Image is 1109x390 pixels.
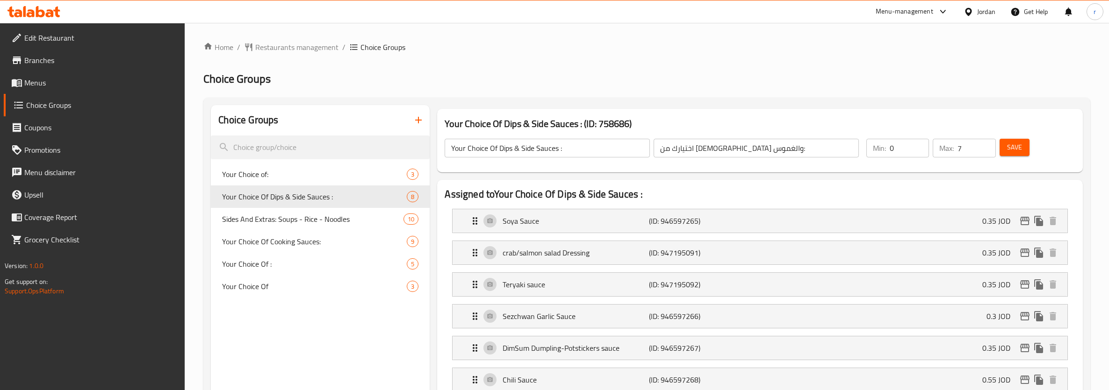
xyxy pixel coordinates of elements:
span: 3 [407,282,418,291]
a: Support.OpsPlatform [5,285,64,297]
div: Your Choice Of :5 [211,253,430,275]
div: Expand [453,273,1067,296]
p: Soya Sauce [503,215,648,227]
button: delete [1046,214,1060,228]
span: 3 [407,170,418,179]
input: search [211,135,430,159]
h2: Choice Groups [218,113,278,127]
span: Grocery Checklist [24,234,178,245]
a: Coverage Report [4,206,185,228]
li: Expand [445,269,1075,300]
p: (ID: 946597267) [649,342,746,354]
p: Min: [873,142,886,154]
span: Restaurants management [255,42,338,53]
div: Choices [407,281,418,292]
span: 1.0.0 [29,260,43,272]
button: delete [1046,341,1060,355]
span: Upsell [24,189,178,200]
p: (ID: 947195091) [649,247,746,258]
p: 0.35 JOD [982,247,1018,258]
div: Choices [407,258,418,269]
button: edit [1018,214,1032,228]
span: 9 [407,237,418,246]
button: delete [1046,246,1060,260]
span: r [1094,7,1096,17]
p: (ID: 947195092) [649,279,746,290]
a: Promotions [4,139,185,161]
button: delete [1046,373,1060,387]
span: Branches [24,55,178,66]
span: Your Choice Of Dips & Side Sauces : [222,191,407,202]
div: Menu-management [876,6,933,17]
div: Jordan [977,7,995,17]
span: Edit Restaurant [24,32,178,43]
a: Choice Groups [4,94,185,116]
span: Menu disclaimer [24,167,178,178]
a: Home [203,42,233,53]
span: Your Choice Of Cooking Sauces: [222,236,407,247]
p: 0.35 JOD [982,279,1018,290]
h2: Assigned to Your Choice Of Dips & Side Sauces : [445,187,1075,201]
a: Menu disclaimer [4,161,185,184]
button: duplicate [1032,246,1046,260]
p: (ID: 946597268) [649,374,746,385]
button: Save [1000,139,1030,156]
span: Promotions [24,144,178,156]
span: Sides And Extras: Soups - Rice - Noodles [222,213,403,225]
li: Expand [445,300,1075,332]
div: Your Choice of:3 [211,163,430,185]
a: Edit Restaurant [4,27,185,49]
a: Grocery Checklist [4,228,185,251]
span: Get support on: [5,276,48,288]
span: 8 [407,192,418,201]
div: Expand [453,305,1067,328]
span: Your Choice of: [222,169,407,180]
p: Chili Sauce [503,374,648,385]
div: Your Choice Of3 [211,275,430,298]
div: Choices [407,236,418,247]
li: / [237,42,240,53]
button: edit [1018,341,1032,355]
div: Sides And Extras: Soups - Rice - Noodles10 [211,208,430,230]
div: Expand [453,241,1067,264]
p: Max: [939,142,954,154]
p: (ID: 946597266) [649,311,746,322]
a: Menus [4,71,185,94]
p: (ID: 946597265) [649,215,746,227]
nav: breadcrumb [203,42,1090,53]
div: Your Choice Of Cooking Sauces:9 [211,230,430,253]
button: duplicate [1032,214,1046,228]
div: Choices [407,169,418,180]
span: Choice Groups [360,42,405,53]
li: / [342,42,346,53]
div: Choices [407,191,418,202]
li: Expand [445,237,1075,269]
p: 0.35 JOD [982,342,1018,354]
button: edit [1018,277,1032,291]
span: Choice Groups [203,68,271,89]
span: Your Choice Of : [222,258,407,269]
h3: Your Choice Of Dips & Side Sauces : (ID: 758686) [445,116,1075,131]
span: Save [1007,142,1022,153]
span: 5 [407,260,418,269]
li: Expand [445,332,1075,364]
button: edit [1018,246,1032,260]
span: Menus [24,77,178,88]
p: 0.3 JOD [987,311,1018,322]
li: Expand [445,205,1075,237]
button: duplicate [1032,309,1046,323]
a: Coupons [4,116,185,139]
button: edit [1018,309,1032,323]
p: 0.55 JOD [982,374,1018,385]
p: DimSum Dumpling-Potstickers sauce [503,342,648,354]
div: Expand [453,336,1067,360]
button: duplicate [1032,341,1046,355]
button: delete [1046,277,1060,291]
div: Choices [403,213,418,225]
span: Version: [5,260,28,272]
span: Coupons [24,122,178,133]
a: Upsell [4,184,185,206]
span: 10 [404,215,418,224]
div: Your Choice Of Dips & Side Sauces :8 [211,185,430,208]
p: Sezchwan Garlic Sauce [503,311,648,322]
